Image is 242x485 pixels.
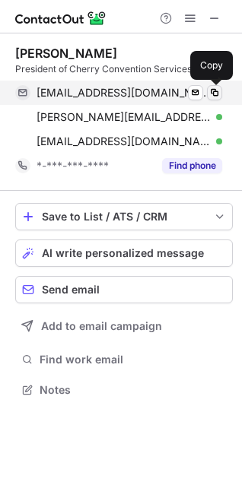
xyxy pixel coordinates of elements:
button: Find work email [15,349,233,370]
span: Notes [40,383,227,397]
button: Add to email campaign [15,312,233,340]
button: AI write personalized message [15,239,233,267]
span: [EMAIL_ADDRESS][DOMAIN_NAME] [37,86,211,100]
div: President of Cherry Convention Services, Inc. [15,62,233,76]
button: save-profile-one-click [15,203,233,230]
button: Send email [15,276,233,303]
div: Save to List / ATS / CRM [42,211,206,223]
span: [EMAIL_ADDRESS][DOMAIN_NAME] [37,135,211,148]
span: [PERSON_NAME][EMAIL_ADDRESS][DOMAIN_NAME] [37,110,211,124]
span: Find work email [40,353,227,366]
img: ContactOut v5.3.10 [15,9,107,27]
span: AI write personalized message [42,247,204,259]
span: Add to email campaign [41,320,162,332]
button: Notes [15,379,233,401]
button: Reveal Button [162,158,222,173]
div: [PERSON_NAME] [15,46,117,61]
span: Send email [42,284,100,296]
